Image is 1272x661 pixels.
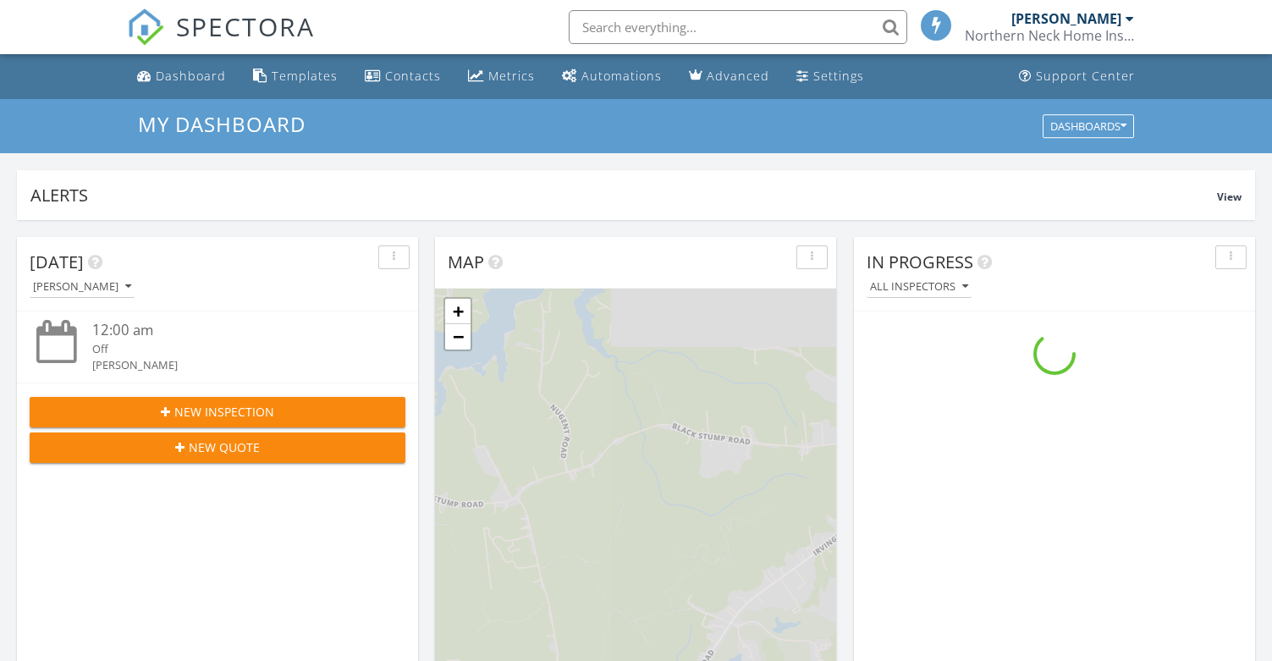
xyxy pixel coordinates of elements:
span: My Dashboard [138,110,306,138]
div: Northern Neck Home Inspections [965,27,1134,44]
div: Dashboards [1050,120,1126,132]
button: New Quote [30,432,405,463]
span: View [1217,190,1242,204]
div: 12:00 am [92,320,374,341]
div: [PERSON_NAME] [92,357,374,373]
button: New Inspection [30,397,405,427]
button: [PERSON_NAME] [30,276,135,299]
a: Metrics [461,61,542,92]
a: Settings [790,61,871,92]
span: In Progress [867,251,973,273]
div: Off [92,341,374,357]
div: [PERSON_NAME] [33,281,131,293]
div: Settings [813,68,864,84]
a: SPECTORA [127,23,315,58]
input: Search everything... [569,10,907,44]
a: Advanced [682,61,776,92]
div: [PERSON_NAME] [1011,10,1121,27]
a: Contacts [358,61,448,92]
a: Zoom out [445,324,471,350]
div: All Inspectors [870,281,968,293]
div: Templates [272,68,338,84]
a: Zoom in [445,299,471,324]
div: Advanced [707,68,769,84]
a: Dashboard [130,61,233,92]
span: Map [448,251,484,273]
span: [DATE] [30,251,84,273]
a: Templates [246,61,344,92]
button: All Inspectors [867,276,972,299]
a: Automations (Basic) [555,61,669,92]
div: Alerts [30,184,1217,207]
a: Support Center [1012,61,1142,92]
img: The Best Home Inspection Software - Spectora [127,8,164,46]
span: New Inspection [174,403,274,421]
span: New Quote [189,438,260,456]
div: Metrics [488,68,535,84]
button: Dashboards [1043,114,1134,138]
div: Dashboard [156,68,226,84]
span: SPECTORA [176,8,315,44]
div: Contacts [385,68,441,84]
div: Support Center [1036,68,1135,84]
div: Automations [581,68,662,84]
